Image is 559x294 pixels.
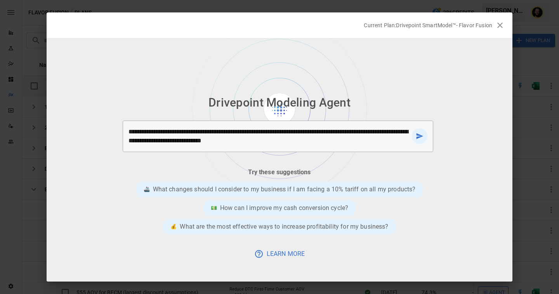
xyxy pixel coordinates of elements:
p: What are the most effective ways to increase profitability for my business? [180,222,388,231]
p: Try these suggestions [248,168,311,177]
p: Drivepoint Modeling Agent [208,94,351,111]
div: 💵 [211,203,217,213]
div: 💰 [170,222,177,231]
p: Current Plan: Drivepoint SmartModel™- Flavor Fusion [364,21,492,29]
button: Learn More [249,247,311,261]
div: 💵How can I improve my cash conversion cycle? [203,200,356,216]
div: 🚢 [144,185,150,194]
p: Learn More [267,249,305,259]
p: How can I improve my cash conversion cycle? [220,203,348,213]
div: 💰What are the most effective ways to increase profitability for my business? [163,219,396,234]
div: 🚢What changes should I consider to my business if I am facing a 10% tariff on all my products? [136,182,423,197]
img: Background [192,38,367,196]
p: What changes should I consider to my business if I am facing a 10% tariff on all my products? [153,185,416,194]
button: send message [412,128,427,144]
